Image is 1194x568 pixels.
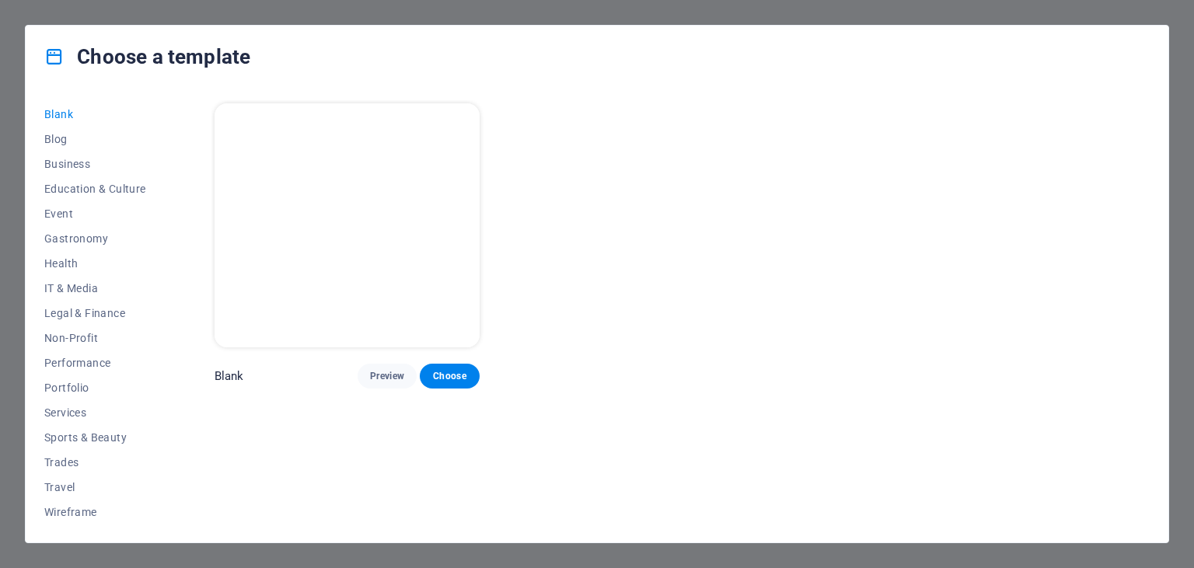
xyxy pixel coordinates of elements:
span: Health [44,257,146,270]
button: Business [44,152,146,176]
button: Travel [44,475,146,500]
span: Event [44,207,146,220]
button: Sports & Beauty [44,425,146,450]
button: Legal & Finance [44,301,146,326]
span: Services [44,406,146,419]
button: Gastronomy [44,226,146,251]
span: Blog [44,133,146,145]
button: Blank [44,102,146,127]
span: Choose [432,370,466,382]
p: Blank [215,368,244,384]
span: Legal & Finance [44,307,146,319]
span: Sports & Beauty [44,431,146,444]
button: Non-Profit [44,326,146,350]
button: Portfolio [44,375,146,400]
button: Blog [44,127,146,152]
span: Preview [370,370,404,382]
span: Non-Profit [44,332,146,344]
h4: Choose a template [44,44,250,69]
button: Choose [420,364,479,389]
span: Blank [44,108,146,120]
button: Services [44,400,146,425]
span: Performance [44,357,146,369]
button: Performance [44,350,146,375]
span: Education & Culture [44,183,146,195]
span: Portfolio [44,382,146,394]
button: Education & Culture [44,176,146,201]
button: Wireframe [44,500,146,524]
button: IT & Media [44,276,146,301]
button: Event [44,201,146,226]
button: Health [44,251,146,276]
span: Trades [44,456,146,469]
span: IT & Media [44,282,146,294]
button: Trades [44,450,146,475]
img: Blank [215,103,480,347]
span: Gastronomy [44,232,146,245]
span: Business [44,158,146,170]
span: Travel [44,481,146,493]
span: Wireframe [44,506,146,518]
button: Preview [358,364,417,389]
